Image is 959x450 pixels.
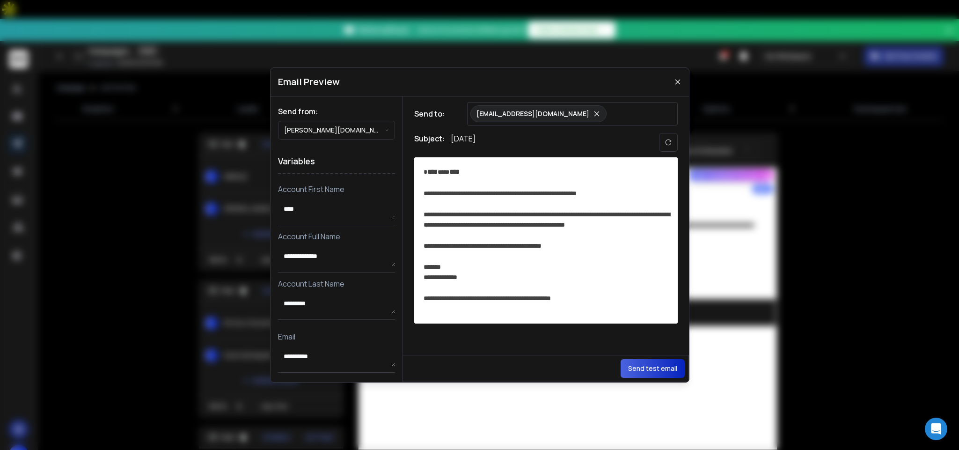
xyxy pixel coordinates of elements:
h1: Send from: [278,106,395,117]
p: Account Last Name [278,278,395,289]
p: Account Full Name [278,231,395,242]
div: Open Intercom Messenger [925,418,947,440]
p: Email [278,331,395,342]
p: [DATE] [451,133,476,152]
p: [PERSON_NAME][DOMAIN_NAME][EMAIL_ADDRESS][PERSON_NAME][DOMAIN_NAME] [284,125,386,135]
h1: Email Preview [278,75,340,89]
h1: Subject: [414,133,445,152]
p: Account First Name [278,184,395,195]
h1: Variables [278,149,395,174]
button: Send test email [621,359,685,378]
h1: Send to: [414,108,452,119]
p: [EMAIL_ADDRESS][DOMAIN_NAME] [476,109,589,118]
